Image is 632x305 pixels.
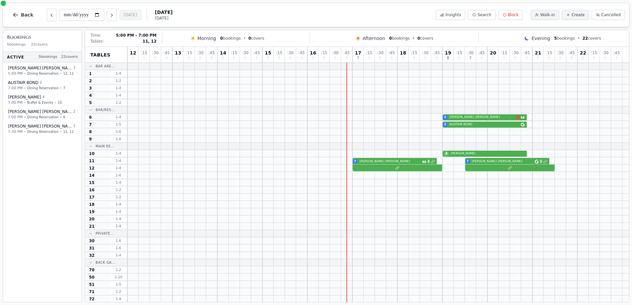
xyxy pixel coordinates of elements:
span: 7 [354,159,356,164]
span: covers [417,36,433,41]
span: 0 [220,36,223,41]
button: [PERSON_NAME] [PERSON_NAME]77:30 PM•Dining Reservation•11, 12 [4,121,80,137]
span: 19 [445,51,451,55]
span: 0 [345,57,347,60]
span: Bar Are... [96,64,115,69]
span: 8 [89,129,92,134]
span: 5 bookings [7,42,26,48]
span: covers [582,36,601,41]
button: [PERSON_NAME] [PERSON_NAME]75:00 PM•Dining Reservation•12, 11 [4,63,80,79]
span: 7 [467,159,469,164]
span: Dining Reservation [27,115,59,120]
span: • [60,86,62,91]
span: • [244,36,246,41]
button: Back [7,7,39,23]
span: 0 [222,57,224,60]
span: [PERSON_NAME] [449,151,525,156]
span: Back Ga... [96,260,115,265]
span: 7 [89,122,92,127]
span: 1 - 2 [111,289,126,294]
span: 1 - 6 [111,173,126,178]
span: : 15 [501,51,507,55]
span: • [24,71,26,76]
span: 0 [390,57,392,60]
span: 22 covers [61,54,78,60]
span: 5 [89,100,92,105]
span: : 30 [467,51,474,55]
span: 7 [73,124,75,129]
span: Block [508,12,519,18]
span: 7:00 PM [8,85,23,91]
span: 1 - 2 [111,195,126,200]
span: • [54,100,56,105]
span: Active [7,54,24,59]
span: 4 [444,151,449,156]
span: • [60,71,62,76]
span: Back [21,13,33,17]
span: : 15 [231,51,237,55]
span: 0 [323,57,325,60]
span: 0 [300,57,302,60]
span: 0 [503,57,505,60]
span: Cancelled [601,12,621,18]
span: 7:00 PM [8,114,23,120]
span: 9 [89,136,92,142]
span: 0 [248,36,251,41]
span: 1 - 4 [111,71,126,76]
span: ALISTAIR BOND [448,122,520,127]
span: 1 - 4 [111,166,126,171]
span: bookings [554,36,575,41]
span: 7:00 PM [8,100,23,105]
span: : 15 [186,51,192,55]
span: Tables: [90,39,104,44]
span: 2 [444,115,446,120]
span: 3 [89,86,92,91]
span: 7 [63,86,65,91]
span: : 30 [152,51,158,55]
svg: Customer message [521,115,525,119]
span: 1 - 4 [111,151,126,156]
span: • [24,115,26,120]
span: 4 [42,95,45,100]
span: covers [248,36,264,41]
span: 1 - 4 [111,224,126,229]
span: 2 [539,160,543,164]
span: 0 [389,36,392,41]
span: • [60,129,62,134]
svg: Allergens: Nuts [516,115,520,119]
span: 11 [89,158,95,164]
span: : 45 [478,51,485,55]
span: 0 [312,57,314,60]
button: Insights [436,10,465,20]
span: [PERSON_NAME] [PERSON_NAME] [8,124,72,129]
button: [PERSON_NAME] [PERSON_NAME]27:00 PM•Dining Reservation•6 [4,107,80,122]
span: 0 [210,57,212,60]
span: 0 [548,57,550,60]
span: : 45 [253,51,260,55]
span: 1 - 5 [111,122,126,127]
span: 1 - 4 [111,296,126,301]
span: : 45 [208,51,215,55]
span: : 45 [433,51,440,55]
span: [PERSON_NAME] [PERSON_NAME] [448,115,516,120]
span: Morning [198,35,216,42]
button: [PERSON_NAME] 47:00 PM•Buffet & Events•10 [4,92,80,108]
span: Evening [531,35,550,42]
span: 1 - 4 [111,202,126,207]
span: 1 - 6 [111,238,126,243]
span: 11, 12 [63,129,74,134]
span: 0 [233,57,235,60]
span: 1 [89,71,92,76]
span: : 30 [512,51,519,55]
span: : 30 [602,51,609,55]
span: 1 - 6 [111,136,126,141]
span: [DATE] [155,9,172,16]
span: 0 [244,57,246,60]
span: 0 [424,57,426,60]
span: : 45 [163,51,170,55]
span: 1 - 4 [111,158,126,163]
span: • [24,86,26,91]
span: bookings [389,36,410,41]
span: Afternoon [363,35,385,42]
span: [PERSON_NAME] [8,95,41,100]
